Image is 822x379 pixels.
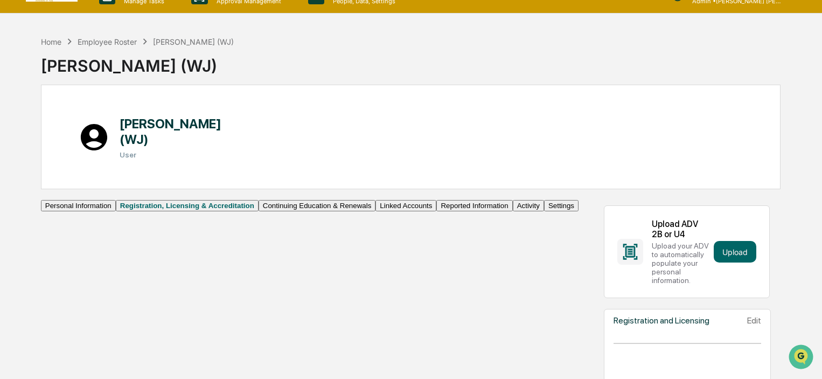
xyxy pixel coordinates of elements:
span: [PERSON_NAME] [33,147,87,155]
img: 1746055101610-c473b297-6a78-478c-a979-82029cc54cd1 [11,82,30,102]
div: We're available if you need us! [48,93,148,102]
a: 🗄️Attestations [74,216,138,236]
div: Upload your ADV to automatically populate your personal information. [652,242,709,285]
p: How can we help? [11,23,196,40]
div: 🔎 [11,242,19,251]
img: Jack Rasmussen [11,136,28,154]
span: • [89,147,93,155]
div: Registration and Licensing [614,315,709,326]
div: Employee Roster [78,37,137,46]
div: Past conversations [11,120,72,128]
button: Linked Accounts [375,200,436,211]
a: 🔎Data Lookup [6,237,72,256]
span: Attestations [89,220,134,231]
span: Preclearance [22,220,69,231]
span: [DATE] [95,176,117,184]
iframe: Open customer support [788,343,817,373]
div: [PERSON_NAME] (WJ) [153,37,234,46]
span: [PERSON_NAME] [33,176,87,184]
img: 8933085812038_c878075ebb4cc5468115_72.jpg [23,82,42,102]
button: See all [167,118,196,130]
div: Edit [747,315,761,326]
img: Emily Lusk [11,166,28,183]
h1: [PERSON_NAME] (WJ) [120,116,221,147]
span: • [89,176,93,184]
button: Reported Information [436,200,512,211]
button: Upload [714,241,756,263]
span: [DATE] [95,147,117,155]
div: 🖐️ [11,222,19,230]
button: Continuing Education & Renewals [259,200,376,211]
div: 🗄️ [78,222,87,230]
button: Registration, Licensing & Accreditation [116,200,259,211]
div: [PERSON_NAME] (WJ) [41,47,234,75]
a: Powered byPylon [76,267,130,275]
div: secondary tabs example [41,200,579,211]
span: Pylon [107,267,130,275]
button: Settings [544,200,579,211]
button: Personal Information [41,200,116,211]
div: Home [41,37,61,46]
div: Start new chat [48,82,177,93]
a: 🖐️Preclearance [6,216,74,236]
h3: User [120,150,221,159]
button: Start new chat [183,86,196,99]
button: Activity [513,200,544,211]
div: Upload ADV 2B or U4 [652,219,709,239]
span: Data Lookup [22,241,68,252]
img: 1746055101610-c473b297-6a78-478c-a979-82029cc54cd1 [22,147,30,156]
